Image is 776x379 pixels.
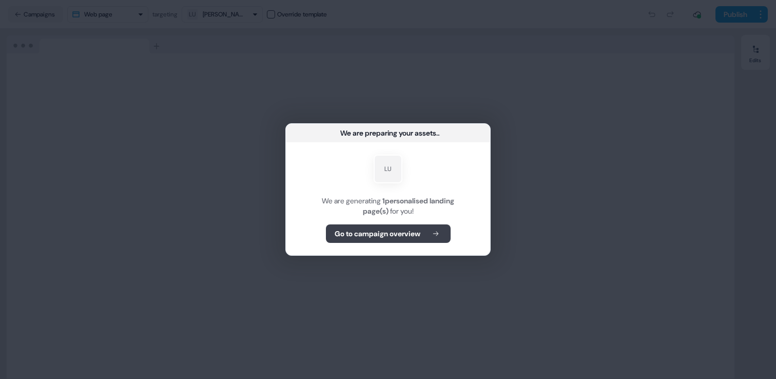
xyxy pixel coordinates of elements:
[298,196,478,216] div: We are generating for you!
[340,128,436,138] div: We are preparing your assets
[335,229,420,239] b: Go to campaign overview
[363,196,455,216] b: 1 personalised landing page(s)
[326,224,451,243] button: Go to campaign overview
[384,164,392,174] div: LU
[436,128,440,138] div: ...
